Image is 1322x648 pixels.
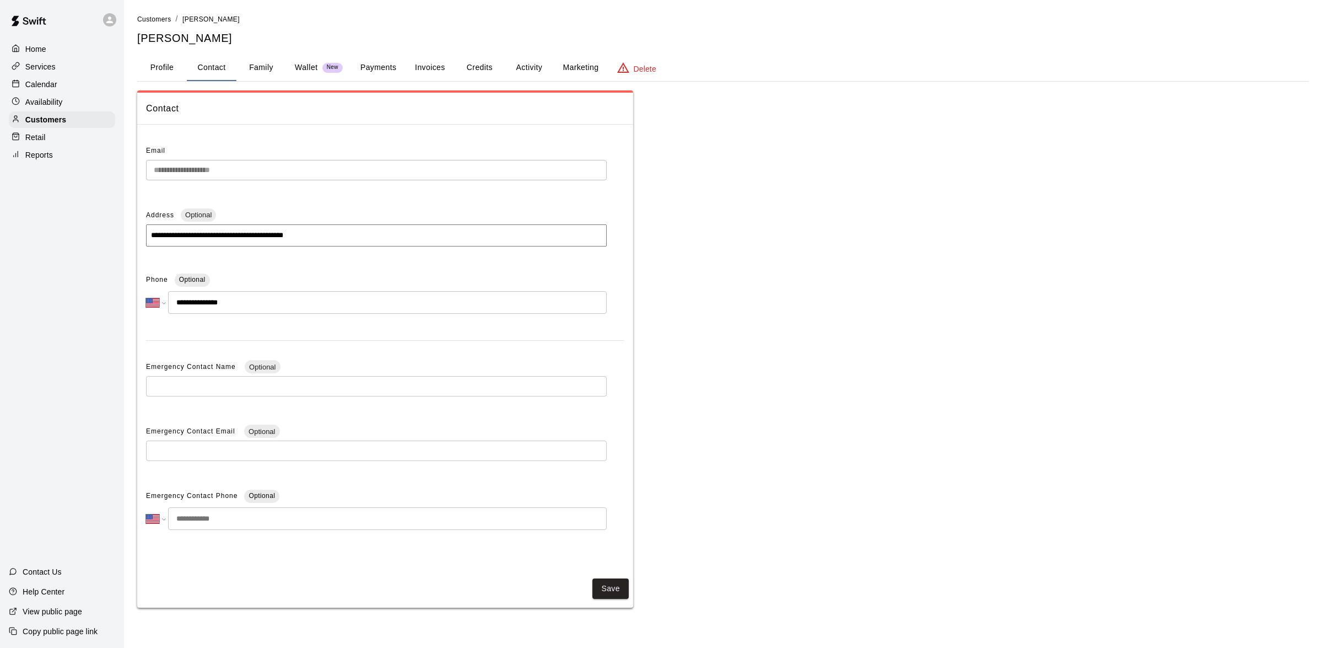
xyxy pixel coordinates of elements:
[146,160,607,180] div: The email of an existing customer can only be changed by the customer themselves at https://book....
[23,586,64,597] p: Help Center
[405,55,455,81] button: Invoices
[137,31,1309,46] h5: [PERSON_NAME]
[23,606,82,617] p: View public page
[137,55,187,81] button: Profile
[146,211,174,219] span: Address
[9,111,115,128] a: Customers
[187,55,236,81] button: Contact
[137,14,171,23] a: Customers
[9,58,115,75] a: Services
[9,94,115,110] a: Availability
[9,129,115,146] a: Retail
[146,271,168,289] span: Phone
[146,363,238,371] span: Emergency Contact Name
[504,55,554,81] button: Activity
[592,579,629,599] button: Save
[9,41,115,57] a: Home
[249,492,275,500] span: Optional
[236,55,286,81] button: Family
[137,13,1309,25] nav: breadcrumb
[322,64,343,71] span: New
[634,63,656,74] p: Delete
[25,97,63,108] p: Availability
[146,101,624,116] span: Contact
[455,55,504,81] button: Credits
[25,132,46,143] p: Retail
[245,363,280,371] span: Optional
[25,44,46,55] p: Home
[25,79,57,90] p: Calendar
[295,62,318,73] p: Wallet
[9,147,115,163] a: Reports
[179,276,206,283] span: Optional
[244,427,279,436] span: Optional
[181,211,216,219] span: Optional
[25,149,53,160] p: Reports
[23,566,62,577] p: Contact Us
[146,427,238,435] span: Emergency Contact Email
[137,15,171,23] span: Customers
[352,55,405,81] button: Payments
[176,13,178,25] li: /
[25,114,66,125] p: Customers
[182,15,240,23] span: [PERSON_NAME]
[146,488,238,505] span: Emergency Contact Phone
[23,626,98,637] p: Copy public page link
[137,55,1309,81] div: basic tabs example
[25,61,56,72] p: Services
[9,76,115,93] a: Calendar
[554,55,607,81] button: Marketing
[146,147,165,154] span: Email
